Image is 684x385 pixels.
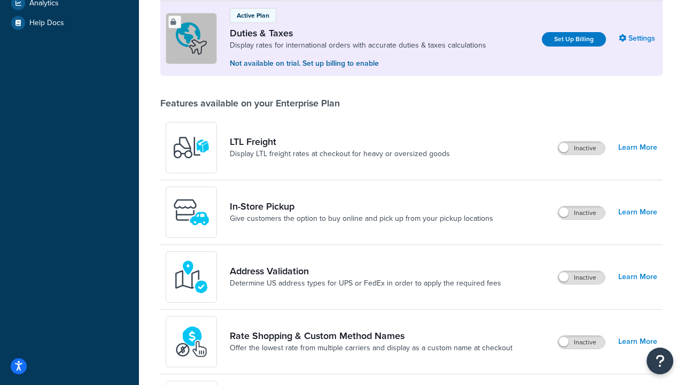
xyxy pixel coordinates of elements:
a: Determine US address types for UPS or FedEx in order to apply the required fees [230,278,501,289]
a: Rate Shopping & Custom Method Names [230,330,512,342]
label: Inactive [558,206,605,219]
a: Settings [619,31,657,46]
img: wfgcfpwTIucLEAAAAASUVORK5CYII= [173,194,210,231]
a: In-Store Pickup [230,201,493,212]
label: Inactive [558,142,605,155]
p: Active Plan [237,11,269,20]
a: Duties & Taxes [230,27,486,39]
label: Inactive [558,271,605,284]
div: Features available on your Enterprise Plan [160,97,340,109]
a: Help Docs [8,13,131,33]
p: Not available on trial. Set up billing to enable [230,58,486,70]
a: Display LTL freight rates at checkout for heavy or oversized goods [230,149,450,159]
a: Learn More [618,269,657,284]
a: Learn More [618,334,657,349]
img: kIG8fy0lQAAAABJRU5ErkJggg== [173,258,210,296]
a: LTL Freight [230,136,450,148]
a: Give customers the option to buy online and pick up from your pickup locations [230,213,493,224]
a: Learn More [618,140,657,155]
a: Set Up Billing [542,32,606,47]
a: Address Validation [230,265,501,277]
label: Inactive [558,336,605,349]
a: Offer the lowest rate from multiple carriers and display as a custom name at checkout [230,343,512,353]
a: Learn More [618,205,657,220]
span: Help Docs [29,19,64,28]
button: Open Resource Center [647,348,673,374]
img: y79ZsPf0fXUFUhFXDzUgf+ktZg5F2+ohG75+v3d2s1D9TjoU8PiyCIluIjV41seZevKCRuEjTPPOKHJsQcmKCXGdfprl3L4q7... [173,129,210,166]
img: icon-duo-feat-rate-shopping-ecdd8bed.png [173,323,210,360]
a: Display rates for international orders with accurate duties & taxes calculations [230,40,486,51]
